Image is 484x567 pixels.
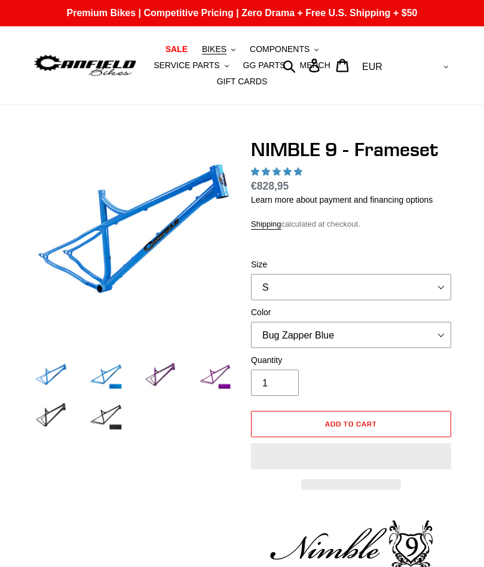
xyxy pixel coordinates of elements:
button: COMPONENTS [244,41,324,57]
a: SALE [160,41,194,57]
label: Color [251,306,451,319]
img: Canfield Bikes [33,53,137,79]
span: SALE [166,44,188,54]
button: BIKES [196,41,241,57]
span: COMPONENTS [250,44,310,54]
img: Load image into Gallery viewer, NIMBLE 9 - Frameset [142,358,179,394]
a: Shipping [251,220,281,230]
span: BIKES [202,44,226,54]
a: Learn more about payment and financing options [251,195,433,205]
img: Load image into Gallery viewer, NIMBLE 9 - Frameset [87,398,124,434]
label: Size [251,258,451,271]
a: GIFT CARDS [211,74,274,90]
img: Load image into Gallery viewer, NIMBLE 9 - Frameset [87,358,124,394]
span: SERVICE PARTS [154,60,219,71]
img: NIMBLE 9 - Frameset [35,141,231,336]
span: 4.88 stars [251,167,305,176]
a: GG PARTS [237,57,292,74]
img: Load image into Gallery viewer, NIMBLE 9 - Frameset [197,358,233,394]
span: €828,95 [251,180,289,192]
img: Load image into Gallery viewer, NIMBLE 9 - Frameset [33,398,69,434]
label: Quantity [251,354,451,367]
h1: NIMBLE 9 - Frameset [251,138,451,161]
span: GIFT CARDS [217,77,268,87]
span: GG PARTS [243,60,286,71]
img: Load image into Gallery viewer, NIMBLE 9 - Frameset [33,358,69,394]
div: calculated at checkout. [251,218,451,230]
button: SERVICE PARTS [148,57,234,74]
button: Add to cart [251,411,451,437]
span: Add to cart [325,419,377,428]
